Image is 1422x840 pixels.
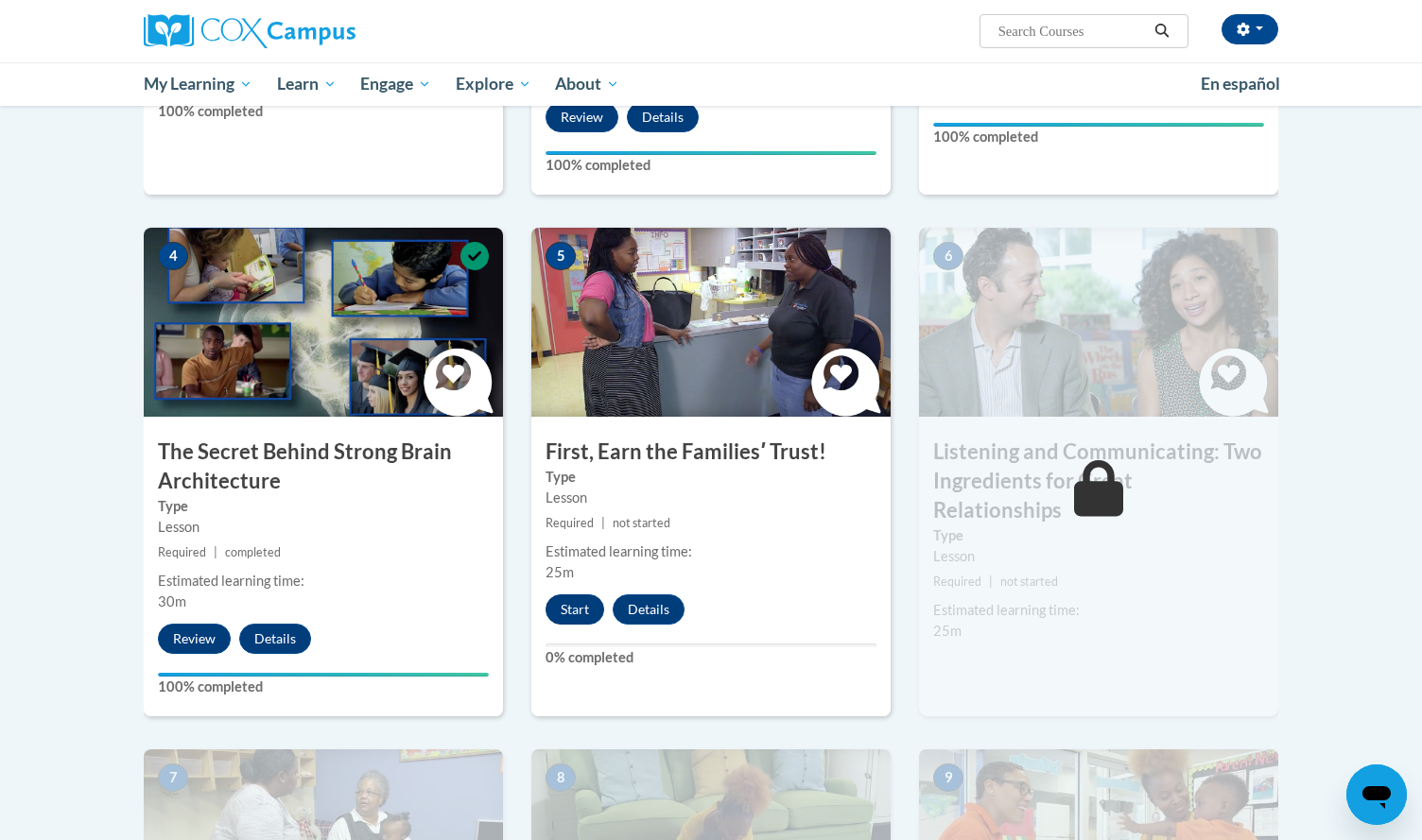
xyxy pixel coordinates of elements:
span: Engage [360,73,431,95]
div: Estimated learning time: [158,571,489,591]
a: About [544,62,633,106]
div: Estimated learning time: [933,600,1264,621]
span: not started [1000,574,1058,589]
label: Type [933,525,1264,546]
span: | [601,516,605,530]
div: Main menu [115,62,1307,106]
div: Lesson [158,517,489,538]
button: Start [546,594,604,625]
div: Lesson [933,546,1264,567]
span: Required [546,516,594,530]
img: Course Image [919,228,1278,417]
span: 30m [158,593,186,609]
button: Review [158,624,231,654]
a: Explore [443,62,544,106]
label: 0% completed [546,647,876,668]
span: Explore [456,73,531,95]
div: Your progress [546,151,876,155]
span: 4 [158,242,188,270]
label: 100% completed [546,155,876,176]
span: My Learning [144,73,252,95]
label: Type [546,467,876,488]
span: not started [613,516,670,530]
span: En español [1201,74,1280,94]
span: About [555,73,619,95]
span: Learn [277,73,337,95]
label: 100% completed [158,101,489,122]
label: 100% completed [933,127,1264,147]
span: 9 [933,763,963,792]
span: | [989,574,993,589]
button: Details [613,594,685,625]
button: Review [546,102,618,132]
input: Search Courses [997,20,1148,43]
h3: The Secret Behind Strong Brain Architecture [144,437,503,496]
span: 25m [933,623,962,639]
label: 100% completed [158,677,489,697]
img: Course Image [144,228,503,417]
label: Type [158,496,489,517]
div: Lesson [546,488,876,508]
h3: Listening and Communicating: Two Ingredients for Great Relationships [919,437,1278,524]
div: Your progress [933,123,1264,127]
div: Your progress [158,673,489,677]
h3: First, Earn the Familiesʹ Trust! [531,437,891,467]
img: Cox Campus [144,14,355,48]
a: Cox Campus [144,14,503,48]
img: Course Image [531,228,891,417]
span: Required [933,574,981,589]
span: completed [225,545,281,559]
span: 7 [158,763,188,792]
span: | [214,545,217,559]
a: Learn [265,62,349,106]
a: En español [1188,64,1292,104]
span: 8 [546,763,576,792]
span: Required [158,545,206,559]
button: Search [1148,20,1176,43]
iframe: Button to launch messaging window [1346,764,1407,825]
div: Estimated learning time: [546,541,876,562]
button: Details [627,102,699,132]
a: My Learning [131,62,265,106]
span: 5 [546,242,576,270]
a: Engage [348,62,443,106]
button: Account Settings [1222,14,1278,44]
button: Details [239,624,311,654]
span: 25m [546,564,574,580]
span: 6 [933,242,963,270]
